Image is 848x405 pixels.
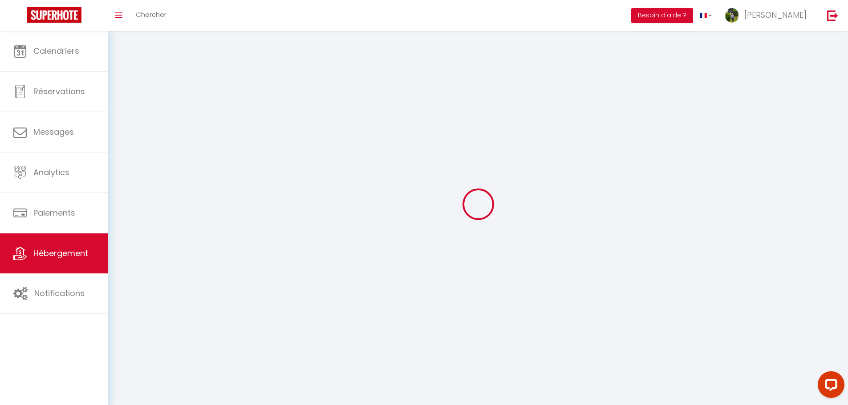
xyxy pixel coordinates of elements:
span: Notifications [34,288,85,299]
span: Analytics [33,167,69,178]
img: logout [827,10,838,21]
span: [PERSON_NAME] [744,9,807,20]
span: Hébergement [33,248,88,259]
iframe: LiveChat chat widget [811,368,848,405]
span: Réservations [33,86,85,97]
span: Paiements [33,207,75,218]
span: Chercher [136,10,166,19]
img: ... [725,8,738,23]
span: Messages [33,126,74,137]
span: Calendriers [33,45,79,56]
img: Super Booking [27,7,81,23]
button: Besoin d'aide ? [631,8,693,23]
